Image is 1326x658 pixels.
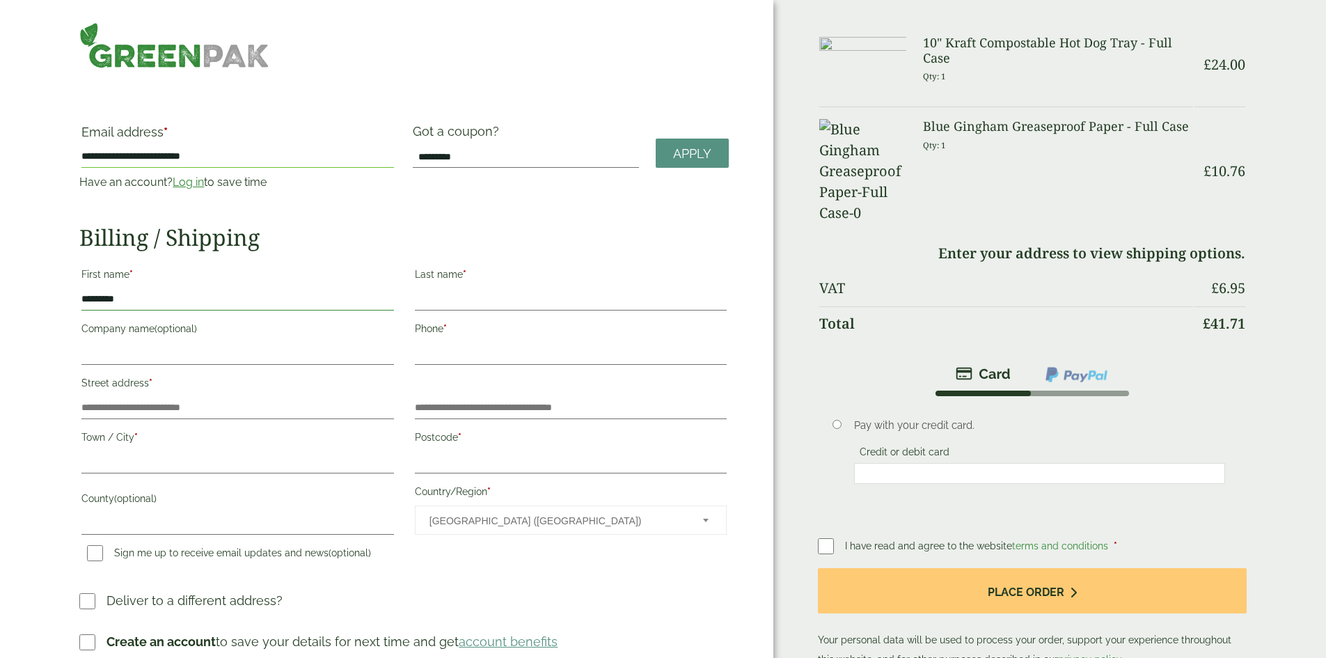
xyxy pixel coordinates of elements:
img: stripe.png [956,366,1011,382]
label: Sign me up to receive email updates and news [81,547,377,563]
bdi: 41.71 [1203,314,1245,333]
span: £ [1203,314,1210,333]
a: Log in [173,175,204,189]
iframe: Secure card payment input frame [858,467,1221,480]
button: Place order [818,568,1246,613]
small: Qty: 1 [923,71,946,81]
label: Street address [81,373,393,397]
p: Deliver to a different address? [106,591,283,610]
input: Sign me up to receive email updates and news(optional) [87,545,103,561]
span: United Kingdom (UK) [429,506,684,535]
abbr: required [1114,540,1117,551]
label: Company name [81,319,393,343]
a: account benefits [459,634,558,649]
label: Credit or debit card [854,446,955,462]
abbr: required [134,432,138,443]
h3: 10" Kraft Compostable Hot Dog Tray - Full Case [923,36,1192,65]
p: Have an account? to save time [79,174,395,191]
th: VAT [819,272,1192,305]
abbr: required [129,269,133,280]
span: £ [1211,279,1219,297]
abbr: required [463,269,466,280]
label: Country/Region [415,482,727,506]
abbr: required [458,432,461,443]
bdi: 10.76 [1203,162,1245,180]
label: Town / City [81,428,393,451]
abbr: required [487,486,491,497]
span: Apply [673,146,711,162]
a: terms and conditions [1012,540,1108,551]
label: Postcode [415,428,727,451]
td: Enter your address to view shipping options. [819,237,1245,270]
h3: Blue Gingham Greaseproof Paper - Full Case [923,119,1192,134]
label: Got a coupon? [413,124,505,146]
h2: Billing / Shipping [79,224,729,251]
img: GreenPak Supplies [79,22,269,68]
th: Total [819,306,1192,340]
label: Last name [415,265,727,288]
a: Apply [656,139,729,169]
span: £ [1203,55,1211,74]
strong: Create an account [106,634,216,649]
abbr: required [164,125,168,139]
abbr: required [149,377,152,389]
label: County [81,489,393,512]
p: to save your details for next time and get [106,632,558,651]
img: Blue Gingham Greaseproof Paper-Full Case-0 [819,119,906,224]
bdi: 24.00 [1203,55,1245,74]
span: (optional) [155,323,197,334]
label: First name [81,265,393,288]
label: Email address [81,126,393,146]
span: Country/Region [415,506,727,535]
img: ppcp-gateway.png [1044,366,1109,384]
label: Phone [415,319,727,343]
small: Qty: 1 [923,140,946,150]
span: (optional) [114,493,157,504]
span: (optional) [329,547,371,558]
span: I have read and agree to the website [845,540,1111,551]
abbr: required [443,323,447,334]
span: £ [1203,162,1211,180]
bdi: 6.95 [1211,279,1245,297]
p: Pay with your credit card. [854,418,1225,433]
